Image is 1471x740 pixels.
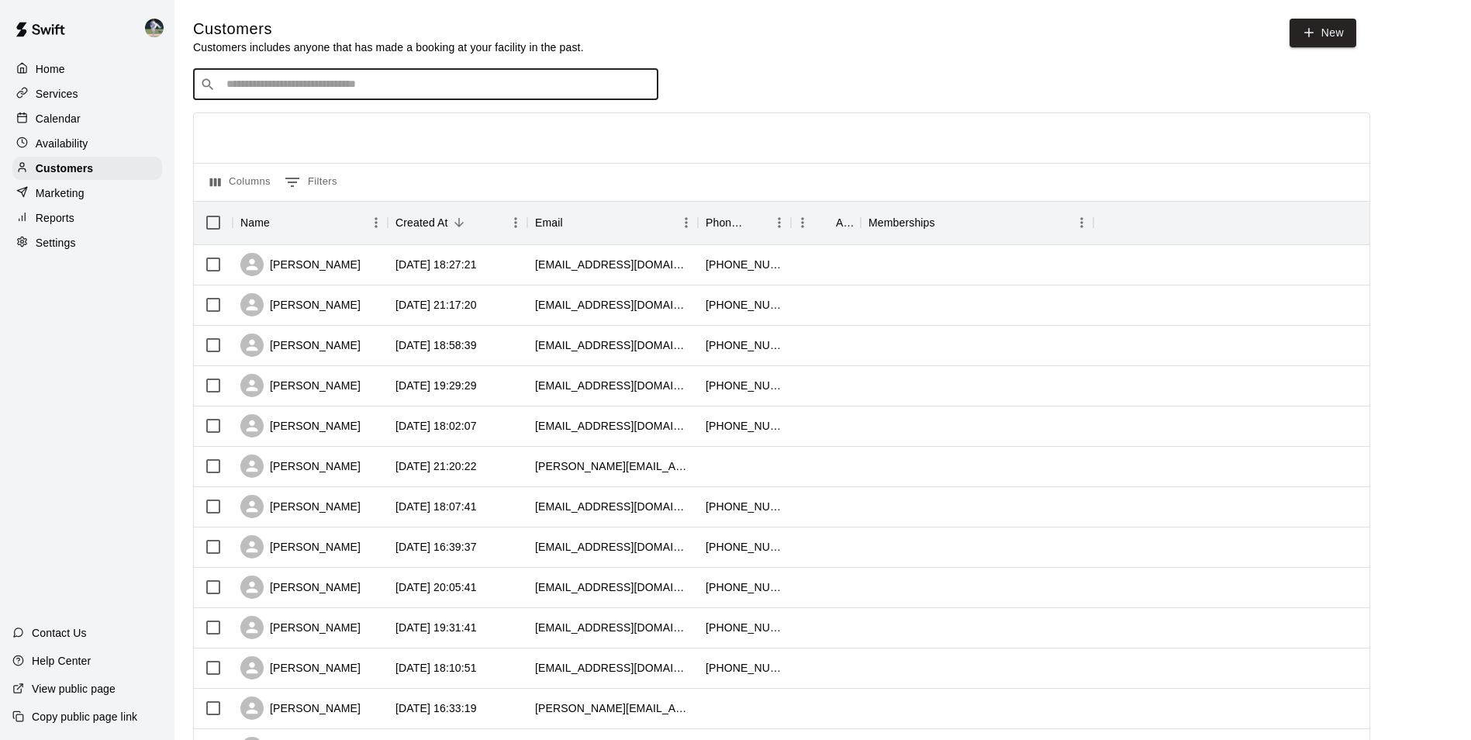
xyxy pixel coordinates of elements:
[240,697,361,720] div: [PERSON_NAME]
[768,211,791,234] button: Menu
[364,211,388,234] button: Menu
[36,61,65,77] p: Home
[240,201,270,244] div: Name
[32,625,87,641] p: Contact Us
[563,212,585,233] button: Sort
[12,206,162,230] a: Reports
[791,211,814,234] button: Menu
[535,378,690,393] div: bdavismd79@gmail.com
[1290,19,1356,47] a: New
[706,201,746,244] div: Phone Number
[145,19,164,37] img: Chad Bell
[240,535,361,558] div: [PERSON_NAME]
[36,136,88,151] p: Availability
[698,201,791,244] div: Phone Number
[535,418,690,434] div: shouser1229@yahoo.com
[868,201,935,244] div: Memberships
[535,579,690,595] div: trailhappy@gmail.com
[535,660,690,676] div: wrfell88@gmail.com
[746,212,768,233] button: Sort
[395,700,477,716] div: 2025-08-20 16:33:19
[395,499,477,514] div: 2025-08-26 18:07:41
[12,57,162,81] a: Home
[32,681,116,697] p: View public page
[791,201,861,244] div: Age
[193,69,658,100] div: Search customers by name or email
[706,579,783,595] div: +18656965761
[142,12,174,43] div: Chad Bell
[395,458,477,474] div: 2025-08-26 21:20:22
[12,182,162,205] a: Marketing
[706,337,783,353] div: +18653564590
[32,709,137,724] p: Copy public page link
[388,201,527,244] div: Created At
[395,257,477,272] div: 2025-09-10 18:27:21
[448,212,470,233] button: Sort
[395,539,477,555] div: 2025-08-23 16:39:37
[240,656,361,679] div: [PERSON_NAME]
[535,700,690,716] div: amy.rwallin@gmail.co
[675,211,698,234] button: Menu
[935,212,957,233] button: Sort
[706,499,783,514] div: +18657768485
[240,616,361,639] div: [PERSON_NAME]
[240,576,361,599] div: [PERSON_NAME]
[861,201,1093,244] div: Memberships
[535,257,690,272] div: chassitylr09@gmail.com
[36,111,81,126] p: Calendar
[535,458,690,474] div: nikkii.gervin@gmail.com
[36,161,93,176] p: Customers
[240,334,361,357] div: [PERSON_NAME]
[12,157,162,180] a: Customers
[281,170,341,195] button: Show filters
[706,539,783,555] div: +18652545066
[535,201,563,244] div: Email
[535,499,690,514] div: andrewkidd847@gmail.com
[240,253,361,276] div: [PERSON_NAME]
[193,40,584,55] p: Customers includes anyone that has made a booking at your facility in the past.
[395,660,477,676] div: 2025-08-20 18:10:51
[240,293,361,316] div: [PERSON_NAME]
[535,337,690,353] div: austin@limitlessinctn.com
[240,455,361,478] div: [PERSON_NAME]
[395,201,448,244] div: Created At
[395,378,477,393] div: 2025-08-28 19:29:29
[193,19,584,40] h5: Customers
[395,620,477,635] div: 2025-08-21 19:31:41
[240,414,361,437] div: [PERSON_NAME]
[836,201,853,244] div: Age
[395,337,477,353] div: 2025-09-08 18:58:39
[706,620,783,635] div: +13092104824
[36,210,74,226] p: Reports
[12,107,162,130] div: Calendar
[527,201,698,244] div: Email
[535,620,690,635] div: mattangie05@yahoo.com
[240,374,361,397] div: [PERSON_NAME]
[270,212,292,233] button: Sort
[32,653,91,669] p: Help Center
[36,86,78,102] p: Services
[233,201,388,244] div: Name
[535,297,690,313] div: betsystibler@gmail.com
[12,231,162,254] a: Settings
[706,418,783,434] div: +18652541873
[395,297,477,313] div: 2025-09-08 21:17:20
[706,378,783,393] div: +18652233532
[504,211,527,234] button: Menu
[12,132,162,155] a: Availability
[1070,211,1093,234] button: Menu
[395,579,477,595] div: 2025-08-21 20:05:41
[706,660,783,676] div: +18653645556
[814,212,836,233] button: Sort
[36,185,85,201] p: Marketing
[12,82,162,105] a: Services
[706,297,783,313] div: +14233832427
[706,257,783,272] div: +17655463231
